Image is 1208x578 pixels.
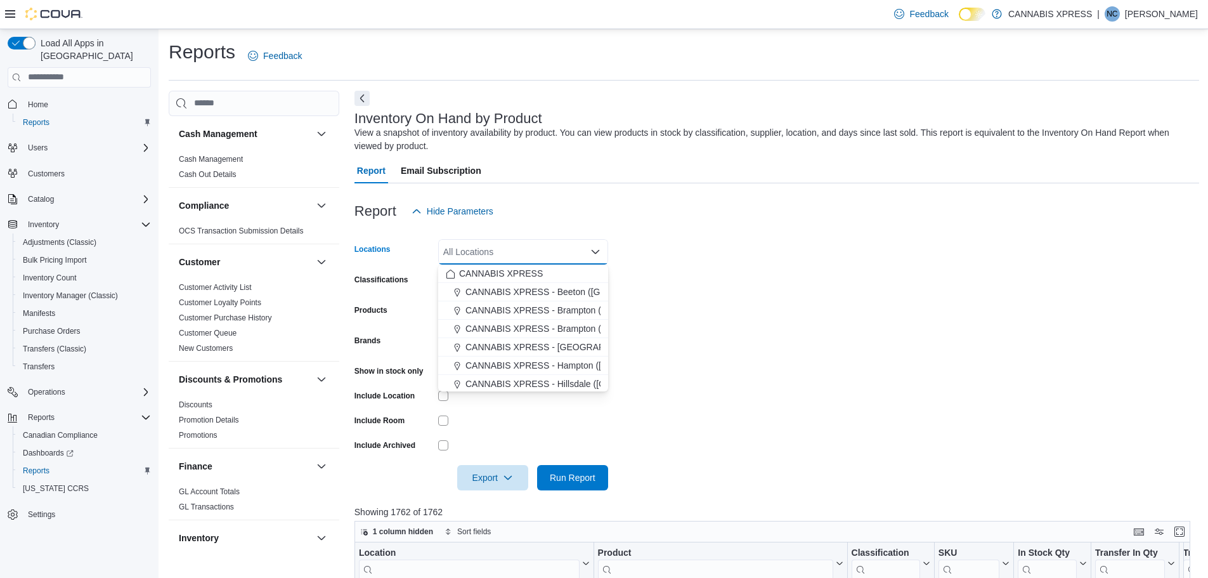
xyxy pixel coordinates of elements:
h3: Report [354,204,396,219]
button: Inventory [3,216,156,233]
button: Reports [23,410,60,425]
button: CANNABIS XPRESS - Hillsdale ([GEOGRAPHIC_DATA]) [438,375,608,393]
div: Cash Management [169,152,339,187]
span: Cash Out Details [179,169,237,180]
span: Bulk Pricing Import [18,253,151,268]
span: Manifests [23,308,55,319]
span: Transfers [18,359,151,374]
button: CANNABIS XPRESS [438,265,608,283]
button: Run Report [537,465,608,490]
button: Inventory Manager (Classic) [13,287,156,305]
span: [US_STATE] CCRS [23,483,89,494]
div: Location [359,547,580,559]
span: Report [357,158,386,183]
a: Customer Loyalty Points [179,298,261,307]
label: Include Archived [354,440,415,450]
a: Discounts [179,400,212,409]
a: Bulk Pricing Import [18,253,92,268]
span: Promotions [179,430,218,440]
span: CANNABIS XPRESS - Beeton ([GEOGRAPHIC_DATA]) [465,286,686,298]
span: Settings [28,509,55,520]
button: Next [354,91,370,106]
a: GL Account Totals [179,487,240,496]
span: Inventory Manager (Classic) [23,291,118,301]
div: Customer [169,280,339,361]
button: Display options [1152,524,1167,539]
span: 1 column hidden [373,527,433,537]
span: CANNABIS XPRESS [459,267,543,280]
div: View a snapshot of inventory availability by product. You can view products in stock by classific... [354,126,1193,153]
span: Customer Queue [179,328,237,338]
span: Reports [23,117,49,128]
button: Settings [3,505,156,523]
div: Finance [169,484,339,520]
span: GL Transactions [179,502,234,512]
span: Inventory Manager (Classic) [18,288,151,303]
button: Inventory [314,530,329,546]
span: Settings [23,506,151,522]
span: New Customers [179,343,233,353]
p: [PERSON_NAME] [1125,6,1198,22]
a: Reports [18,463,55,478]
a: Purchase Orders [18,324,86,339]
button: Customer [179,256,311,268]
span: Load All Apps in [GEOGRAPHIC_DATA] [36,37,151,62]
span: Inventory Count [23,273,77,283]
span: CANNABIS XPRESS - Brampton (Veterans Drive) [465,322,662,335]
div: Transfer In Qty [1095,547,1165,559]
button: Hide Parameters [406,199,498,224]
h3: Customer [179,256,220,268]
button: Cash Management [314,126,329,141]
img: Cova [25,8,82,20]
button: CANNABIS XPRESS - Hampton ([GEOGRAPHIC_DATA]) [438,357,608,375]
span: Inventory [23,217,151,232]
span: Email Subscription [401,158,481,183]
button: Operations [23,384,70,400]
div: Classification [851,547,919,559]
button: Customers [3,164,156,183]
span: Run Report [550,471,595,484]
label: Include Room [354,416,405,426]
span: Reports [18,115,151,130]
span: Customers [23,166,151,181]
h3: Finance [179,460,212,473]
p: Showing 1762 of 1762 [354,506,1199,518]
p: CANNABIS XPRESS [1008,6,1092,22]
span: Transfers [23,362,55,372]
a: Cash Management [179,155,243,164]
a: Customer Activity List [179,283,252,292]
button: Compliance [179,199,311,212]
button: Users [23,140,53,155]
span: Cash Management [179,154,243,164]
button: Adjustments (Classic) [13,233,156,251]
span: Transfers (Classic) [18,341,151,357]
button: Home [3,95,156,114]
span: CANNABIS XPRESS - Hampton ([GEOGRAPHIC_DATA]) [465,359,694,372]
span: Customer Purchase History [179,313,272,323]
button: [US_STATE] CCRS [13,480,156,497]
div: In Stock Qty [1018,547,1077,559]
h1: Reports [169,39,235,65]
span: Discounts [179,400,212,410]
span: Inventory [28,220,59,230]
button: Operations [3,383,156,401]
input: Dark Mode [959,8,985,21]
button: Close list of options [590,247,601,257]
span: OCS Transaction Submission Details [179,226,304,236]
a: Manifests [18,306,60,321]
a: Transfers [18,359,60,374]
a: Dashboards [18,445,79,461]
span: Dashboards [23,448,74,458]
span: Catalog [28,194,54,204]
span: Hide Parameters [427,205,493,218]
h3: Discounts & Promotions [179,373,282,386]
a: [US_STATE] CCRS [18,481,94,496]
h3: Inventory On Hand by Product [354,111,542,126]
h3: Inventory [179,532,219,544]
span: CANNABIS XPRESS - Brampton ([GEOGRAPHIC_DATA]) [465,304,696,317]
button: Inventory [23,217,64,232]
a: Promotion Details [179,416,239,424]
span: NC [1107,6,1117,22]
span: Home [28,100,48,110]
a: Customers [23,166,70,181]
